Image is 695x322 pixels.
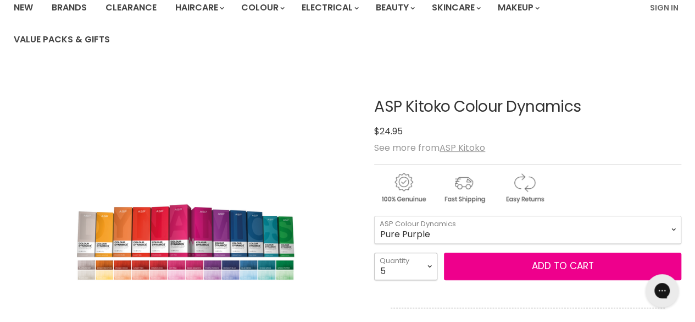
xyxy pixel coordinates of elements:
button: Add to cart [444,253,681,280]
span: Add to cart [532,259,594,272]
iframe: Gorgias live chat messenger [640,270,684,311]
span: See more from [374,141,485,154]
a: ASP Kitoko [440,141,485,154]
img: shipping.gif [435,171,493,205]
select: Quantity [374,253,437,280]
img: returns.gif [495,171,553,205]
span: $24.95 [374,125,403,138]
h1: ASP Kitoko Colour Dynamics [374,99,681,116]
a: Value Packs & Gifts [5,28,118,51]
img: genuine.gif [374,171,432,205]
